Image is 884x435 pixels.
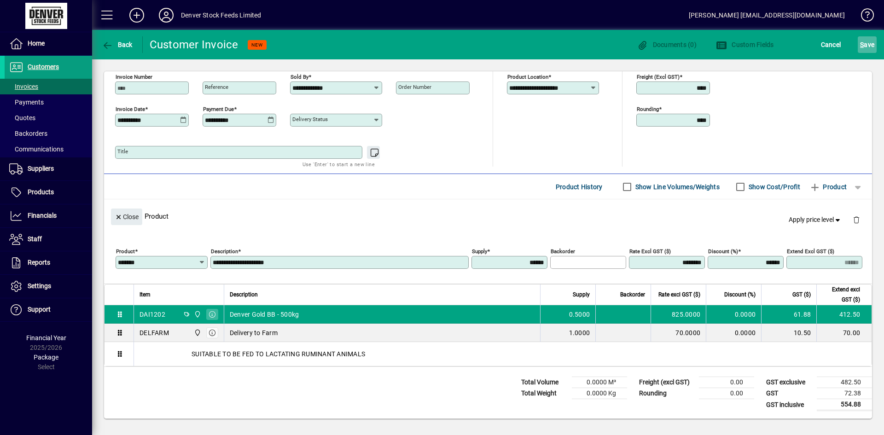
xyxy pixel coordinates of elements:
[9,130,47,137] span: Backorders
[724,290,756,300] span: Discount (%)
[28,306,51,313] span: Support
[292,116,328,122] mat-label: Delivery status
[785,212,846,228] button: Apply price level
[762,399,817,411] td: GST inclusive
[116,106,145,112] mat-label: Invoice date
[140,290,151,300] span: Item
[747,182,800,191] label: Show Cost/Profit
[5,251,92,274] a: Reports
[192,309,202,319] span: DENVER STOCKFEEDS LTD
[706,324,761,342] td: 0.0000
[854,2,872,32] a: Knowledge Base
[762,388,817,399] td: GST
[816,324,872,342] td: 70.00
[714,36,776,53] button: Custom Fields
[551,248,575,255] mat-label: Backorder
[9,145,64,153] span: Communications
[34,354,58,361] span: Package
[5,94,92,110] a: Payments
[657,328,700,337] div: 70.0000
[28,212,57,219] span: Financials
[809,180,847,194] span: Product
[28,259,50,266] span: Reports
[708,248,738,255] mat-label: Discount (%)
[291,74,308,80] mat-label: Sold by
[203,106,234,112] mat-label: Payment due
[572,377,627,388] td: 0.0000 M³
[5,298,92,321] a: Support
[569,310,590,319] span: 0.5000
[398,84,431,90] mat-label: Order number
[5,141,92,157] a: Communications
[860,41,864,48] span: S
[9,114,35,122] span: Quotes
[92,36,143,53] app-page-header-button: Back
[5,228,92,251] a: Staff
[817,388,872,399] td: 72.38
[845,215,867,224] app-page-header-button: Delete
[9,83,38,90] span: Invoices
[817,377,872,388] td: 482.50
[5,79,92,94] a: Invoices
[699,377,754,388] td: 0.00
[28,165,54,172] span: Suppliers
[634,182,720,191] label: Show Line Volumes/Weights
[192,328,202,338] span: DENVER STOCKFEEDS LTD
[517,388,572,399] td: Total Weight
[9,99,44,106] span: Payments
[658,290,700,300] span: Rate excl GST ($)
[230,310,299,319] span: Denver Gold BB - 500kg
[573,290,590,300] span: Supply
[787,248,834,255] mat-label: Extend excl GST ($)
[699,388,754,399] td: 0.00
[140,310,165,319] div: DAI1202
[104,199,872,233] div: Product
[792,290,811,300] span: GST ($)
[637,41,697,48] span: Documents (0)
[134,342,872,366] div: SUITABLE TO BE FED TO LACTATING RUMINANT ANIMALS
[211,248,238,255] mat-label: Description
[28,235,42,243] span: Staff
[816,305,872,324] td: 412.50
[26,334,66,342] span: Financial Year
[102,41,133,48] span: Back
[5,204,92,227] a: Financials
[230,290,258,300] span: Description
[552,179,606,195] button: Product History
[657,310,700,319] div: 825.0000
[205,84,228,90] mat-label: Reference
[5,181,92,204] a: Products
[716,41,774,48] span: Custom Fields
[620,290,645,300] span: Backorder
[28,188,54,196] span: Products
[472,248,487,255] mat-label: Supply
[302,159,375,169] mat-hint: Use 'Enter' to start a new line
[789,215,842,225] span: Apply price level
[28,40,45,47] span: Home
[251,42,263,48] span: NEW
[761,324,816,342] td: 10.50
[819,36,843,53] button: Cancel
[5,157,92,180] a: Suppliers
[5,275,92,298] a: Settings
[805,179,851,195] button: Product
[117,148,128,155] mat-label: Title
[116,248,135,255] mat-label: Product
[637,106,659,112] mat-label: Rounding
[122,7,151,23] button: Add
[689,8,845,23] div: [PERSON_NAME] [EMAIL_ADDRESS][DOMAIN_NAME]
[507,74,548,80] mat-label: Product location
[28,282,51,290] span: Settings
[150,37,238,52] div: Customer Invoice
[845,209,867,231] button: Delete
[230,328,278,337] span: Delivery to Farm
[111,209,142,225] button: Close
[181,8,262,23] div: Denver Stock Feeds Limited
[634,377,699,388] td: Freight (excl GST)
[140,328,169,337] div: DELFARM
[822,284,860,305] span: Extend excl GST ($)
[5,32,92,55] a: Home
[517,377,572,388] td: Total Volume
[637,74,680,80] mat-label: Freight (excl GST)
[151,7,181,23] button: Profile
